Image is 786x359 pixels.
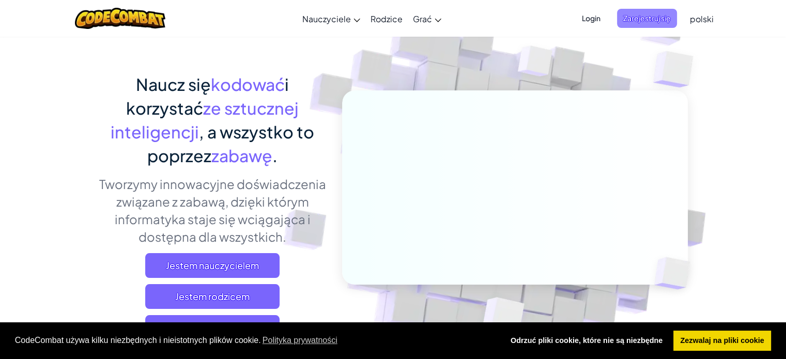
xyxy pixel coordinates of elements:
a: Nauczyciele [297,5,365,33]
font: Nauczyciele [302,13,351,24]
img: Nakładające się kostki [633,26,722,113]
font: Zezwalaj na pliki cookie [680,336,764,345]
font: Jestem rodzicem [175,290,250,302]
a: zezwól na pliki cookie [673,331,771,351]
font: ze sztucznej inteligencji [111,98,299,142]
img: Nakładające się kostki [637,236,714,311]
img: Nakładające się kostki [498,25,573,102]
font: Zarejestruj się [623,13,671,23]
font: Rodzice [371,13,403,24]
font: kodować [211,74,285,95]
a: dowiedz się więcej o plikach cookie [261,333,339,348]
font: Tworzymy innowacyjne doświadczenia związane z zabawą, dzięki którym informatyka staje się wciągaj... [99,176,326,244]
font: polski [690,13,714,24]
font: Odrzuć pliki cookie, które nie są niezbędne [511,336,662,345]
font: , a wszystko to poprzez [147,121,314,166]
font: Naucz się [136,74,211,95]
font: zabawę [211,145,272,166]
img: Logo CodeCombat [75,8,165,29]
font: Jestem Uczniem [177,321,248,333]
font: Polityka prywatności [263,336,337,345]
button: Login [576,9,607,28]
a: Grać [408,5,446,33]
button: Zarejestruj się [617,9,677,28]
font: Grać [413,13,432,24]
a: Rodzice [365,5,408,33]
a: odrzuć pliki cookie [503,331,669,351]
font: Login [582,13,600,23]
a: Jestem nauczycielem [145,253,280,278]
button: Jestem Uczniem [145,315,280,340]
font: . [272,145,278,166]
font: Jestem nauczycielem [166,259,259,271]
a: Jestem rodzicem [145,284,280,309]
a: polski [685,5,719,33]
font: CodeCombat używa kilku niezbędnych i nieistotnych plików cookie. [15,336,261,345]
